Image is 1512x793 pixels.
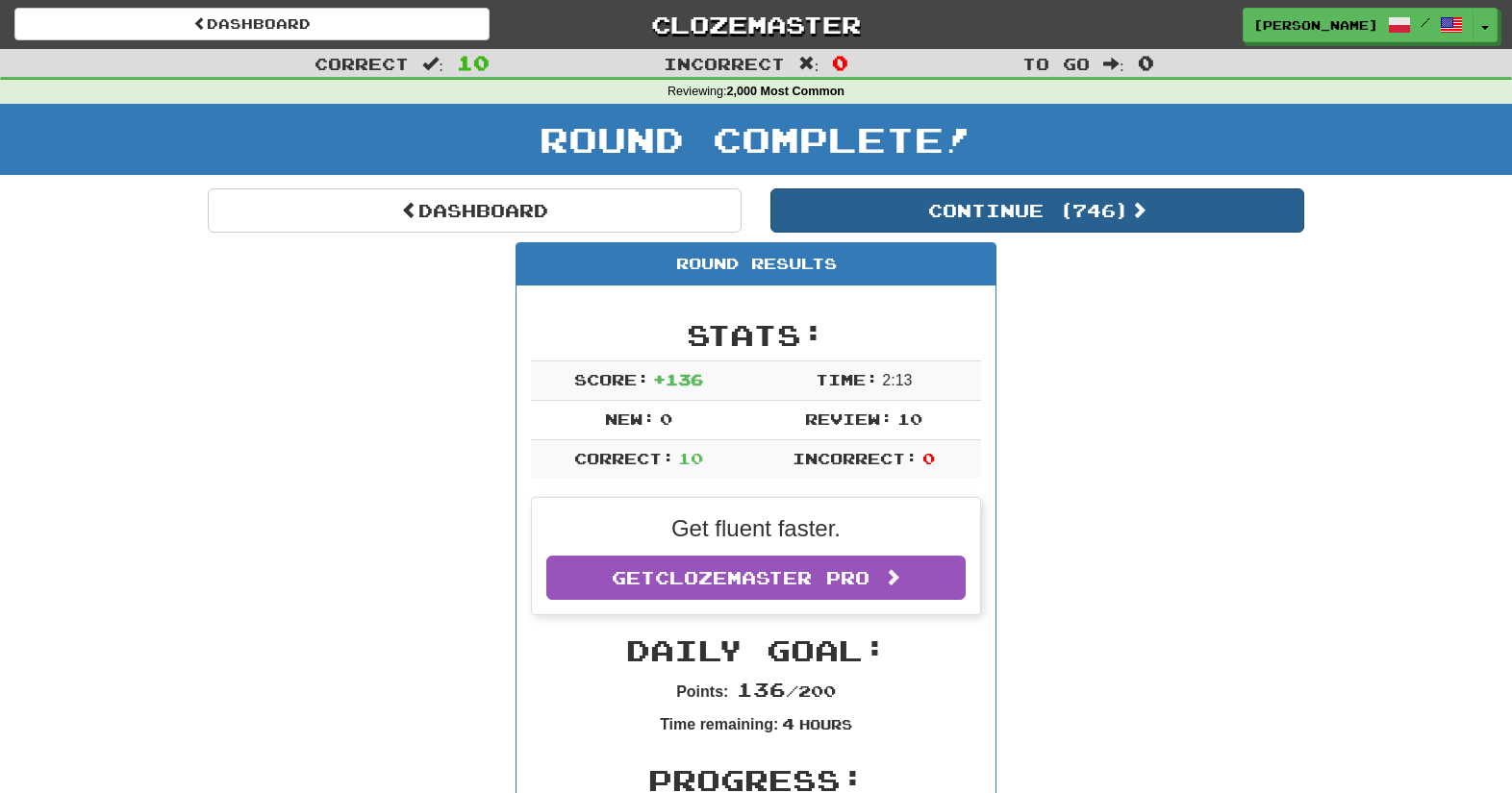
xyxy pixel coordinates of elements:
span: : [1103,56,1124,72]
span: 4 [782,714,794,732]
span: Review: [805,409,893,428]
span: Incorrect: [793,449,918,467]
span: 10 [457,51,490,74]
a: Dashboard [14,8,490,40]
span: 0 [922,449,935,467]
span: Incorrect [664,54,785,73]
span: 0 [660,409,672,428]
a: Dashboard [208,188,742,233]
span: Correct [315,54,409,73]
span: To go [1022,54,1090,73]
span: Score: [574,370,649,388]
span: 10 [897,409,922,428]
strong: 2,000 Most Common [727,85,844,98]
span: 2 : 13 [882,372,912,388]
span: Clozemaster Pro [655,567,869,588]
span: 136 [737,678,786,701]
strong: Time remaining: [660,716,778,732]
h1: Round Complete! [7,120,1505,159]
strong: Points: [676,683,728,700]
span: + 136 [653,370,703,388]
span: New: [605,409,655,428]
span: 0 [832,51,848,74]
span: / [1421,15,1430,29]
span: Correct: [574,449,674,467]
a: GetClozemaster Pro [546,556,966,600]
span: : [798,56,819,72]
span: / 200 [737,681,836,700]
span: 10 [678,449,703,467]
a: Clozemaster [518,8,994,41]
span: Time: [816,370,878,388]
h2: Daily Goal: [531,634,981,666]
p: Get fluent faster. [546,512,966,545]
button: Continue (746) [770,188,1304,233]
h2: Stats: [531,319,981,351]
small: Hours [799,716,852,732]
a: [PERSON_NAME] / [1243,8,1474,42]
span: : [422,56,443,72]
span: [PERSON_NAME] [1253,16,1378,34]
div: Round Results [517,243,995,285]
span: 0 [1138,51,1154,74]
